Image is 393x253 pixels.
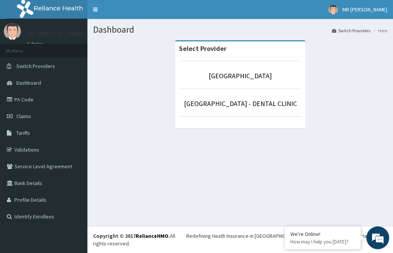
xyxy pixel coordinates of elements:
a: Switch Providers [332,27,370,34]
a: [GEOGRAPHIC_DATA] - DENTAL CLINIC [184,99,297,108]
p: How may I help you today? [290,239,355,245]
strong: Copyright © 2017 . [93,232,170,239]
div: Redefining Heath Insurance in [GEOGRAPHIC_DATA] using Telemedicine and Data Science! [186,232,387,240]
a: Online [27,41,45,47]
p: MR [PERSON_NAME] [27,31,86,38]
footer: All rights reserved. [87,226,393,253]
h1: Dashboard [93,25,387,35]
div: We're Online! [290,231,355,237]
span: Tariffs [16,130,30,136]
img: User Image [4,23,21,40]
img: User Image [328,5,338,14]
strong: Select Provider [179,44,227,53]
span: MR [PERSON_NAME] [342,6,387,13]
span: Claims [16,113,31,120]
span: Switch Providers [16,63,55,70]
a: [GEOGRAPHIC_DATA] [209,71,272,80]
span: Dashboard [16,79,41,86]
a: RelianceHMO [136,232,168,239]
li: Here [371,27,387,34]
